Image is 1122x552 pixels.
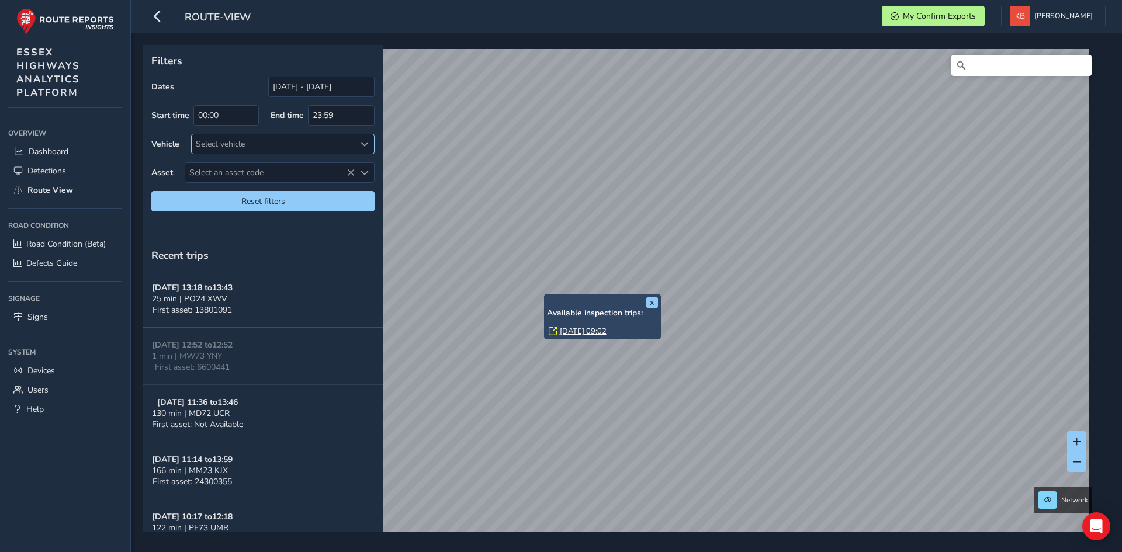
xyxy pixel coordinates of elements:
[152,419,243,430] span: First asset: Not Available
[646,297,658,308] button: x
[8,343,122,361] div: System
[882,6,985,26] button: My Confirm Exports
[27,165,66,176] span: Detections
[151,138,179,150] label: Vehicle
[151,167,173,178] label: Asset
[27,365,55,376] span: Devices
[143,270,383,328] button: [DATE] 13:18 to13:4325 min | PO24 XWVFirst asset: 13801091
[26,258,77,269] span: Defects Guide
[152,350,222,362] span: 1 min | MW73 YNY
[152,465,228,476] span: 166 min | MM23 KJX
[151,81,174,92] label: Dates
[151,248,209,262] span: Recent trips
[16,8,114,34] img: rr logo
[147,49,1089,545] canvas: Map
[951,55,1092,76] input: Search
[152,454,233,465] strong: [DATE] 11:14 to 13:59
[151,110,189,121] label: Start time
[16,46,80,99] span: ESSEX HIGHWAYS ANALYTICS PLATFORM
[8,217,122,234] div: Road Condition
[29,146,68,157] span: Dashboard
[271,110,304,121] label: End time
[143,442,383,499] button: [DATE] 11:14 to13:59166 min | MM23 KJXFirst asset: 24300355
[160,196,366,207] span: Reset filters
[143,328,383,385] button: [DATE] 12:52 to12:521 min | MW73 YNYFirst asset: 6600441
[1010,6,1030,26] img: diamond-layout
[8,380,122,400] a: Users
[192,134,355,154] div: Select vehicle
[152,293,227,304] span: 25 min | PO24 XWV
[26,404,44,415] span: Help
[26,238,106,249] span: Road Condition (Beta)
[152,408,230,419] span: 130 min | MD72 UCR
[152,511,233,522] strong: [DATE] 10:17 to 12:18
[1061,495,1088,505] span: Network
[8,180,122,200] a: Route View
[355,163,374,182] div: Select an asset code
[157,397,238,408] strong: [DATE] 11:36 to 13:46
[1082,512,1110,540] div: Open Intercom Messenger
[1010,6,1097,26] button: [PERSON_NAME]
[8,290,122,307] div: Signage
[8,142,122,161] a: Dashboard
[560,326,607,336] a: [DATE] 09:02
[547,308,658,318] h6: Available inspection trips:
[8,400,122,419] a: Help
[8,254,122,273] a: Defects Guide
[27,384,49,395] span: Users
[151,53,375,68] p: Filters
[8,161,122,180] a: Detections
[185,163,355,182] span: Select an asset code
[8,361,122,380] a: Devices
[27,311,48,322] span: Signs
[152,522,228,533] span: 122 min | PF73 UMR
[8,307,122,327] a: Signs
[8,234,122,254] a: Road Condition (Beta)
[27,185,73,196] span: Route View
[1034,6,1093,26] span: [PERSON_NAME]
[903,11,976,22] span: My Confirm Exports
[152,339,233,350] strong: [DATE] 12:52 to 12:52
[153,476,232,487] span: First asset: 24300355
[143,385,383,442] button: [DATE] 11:36 to13:46130 min | MD72 UCRFirst asset: Not Available
[152,282,233,293] strong: [DATE] 13:18 to 13:43
[185,10,251,26] span: route-view
[155,362,230,373] span: First asset: 6600441
[8,124,122,142] div: Overview
[151,191,375,211] button: Reset filters
[153,304,232,315] span: First asset: 13801091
